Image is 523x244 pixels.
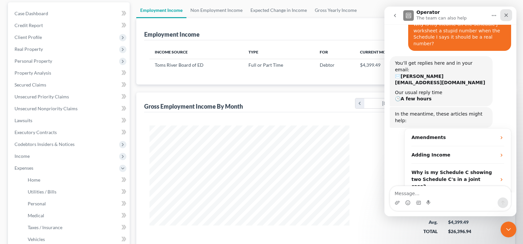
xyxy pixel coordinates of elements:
[5,122,127,213] div: Operator says…
[186,2,246,18] a: Non Employment Income
[28,177,40,183] span: Home
[9,8,130,19] a: Case Dashboard
[9,115,130,126] a: Lawsuits
[311,2,361,18] a: Gross Yearly Income
[364,98,415,108] div: [DATE]
[28,225,62,230] span: Taxes / Insurance
[417,228,438,235] div: TOTAL
[248,62,283,68] span: Full or Part Time
[22,210,130,222] a: Medical
[417,219,438,226] div: Avg.
[320,62,335,68] span: Debtor
[22,174,130,186] a: Home
[155,62,204,68] span: Toms River Board of ED
[28,236,45,242] span: Vehicles
[20,122,126,140] div: Amendments
[20,157,126,189] div: Why is my Schedule C showing two Schedule C's in a joint case?
[9,126,130,138] a: Executory Contracts
[144,102,243,110] div: Gross Employment Income By Month
[155,50,188,54] span: Income Source
[9,19,130,31] a: Credit Report
[15,141,75,147] span: Codebtors Insiders & Notices
[31,193,37,199] button: Gif picker
[27,146,66,151] strong: Adding Income
[501,222,516,237] iframe: Intercom live chat
[448,219,471,226] div: $4,399.49
[22,198,130,210] a: Personal
[28,213,44,218] span: Medical
[144,30,200,38] div: Employment Income
[448,228,471,235] div: $26,396.94
[15,82,46,87] span: Secured Claims
[9,91,130,103] a: Unsecured Priority Claims
[9,67,130,79] a: Property Analysis
[15,106,78,111] span: Unsecured Nonpriority Claims
[320,50,328,54] span: For
[248,50,258,54] span: Type
[15,22,43,28] span: Credit Report
[15,34,42,40] span: Client Profile
[9,103,130,115] a: Unsecured Nonpriority Claims
[15,153,30,159] span: Income
[15,165,33,171] span: Expenses
[15,94,69,99] span: Unsecured Priority Claims
[22,186,130,198] a: Utilities / Bills
[384,7,516,216] iframe: Intercom live chat
[15,70,51,76] span: Property Analysis
[15,58,52,64] span: Personal Property
[355,98,364,108] i: chevron_left
[15,11,48,16] span: Case Dashboard
[10,193,16,199] button: Upload attachment
[27,163,108,182] strong: Why is my Schedule C showing two Schedule C's in a joint case?
[15,118,32,123] span: Lawsuits
[42,193,47,199] button: Start recording
[9,79,130,91] a: Secured Claims
[20,140,126,157] div: Adding Income
[246,2,311,18] a: Expected Change in Income
[15,129,57,135] span: Executory Contracts
[27,128,61,133] strong: Amendments
[28,189,56,194] span: Utilities / Bills
[6,180,126,191] textarea: Message…
[15,46,43,52] span: Real Property
[22,222,130,233] a: Taxes / Insurance
[21,193,26,199] button: Emoji picker
[28,201,46,206] span: Personal
[360,62,380,68] span: $4,399.49
[113,191,124,201] button: Send a message…
[136,2,186,18] a: Employment Income
[360,50,415,54] span: Current Monthly Income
